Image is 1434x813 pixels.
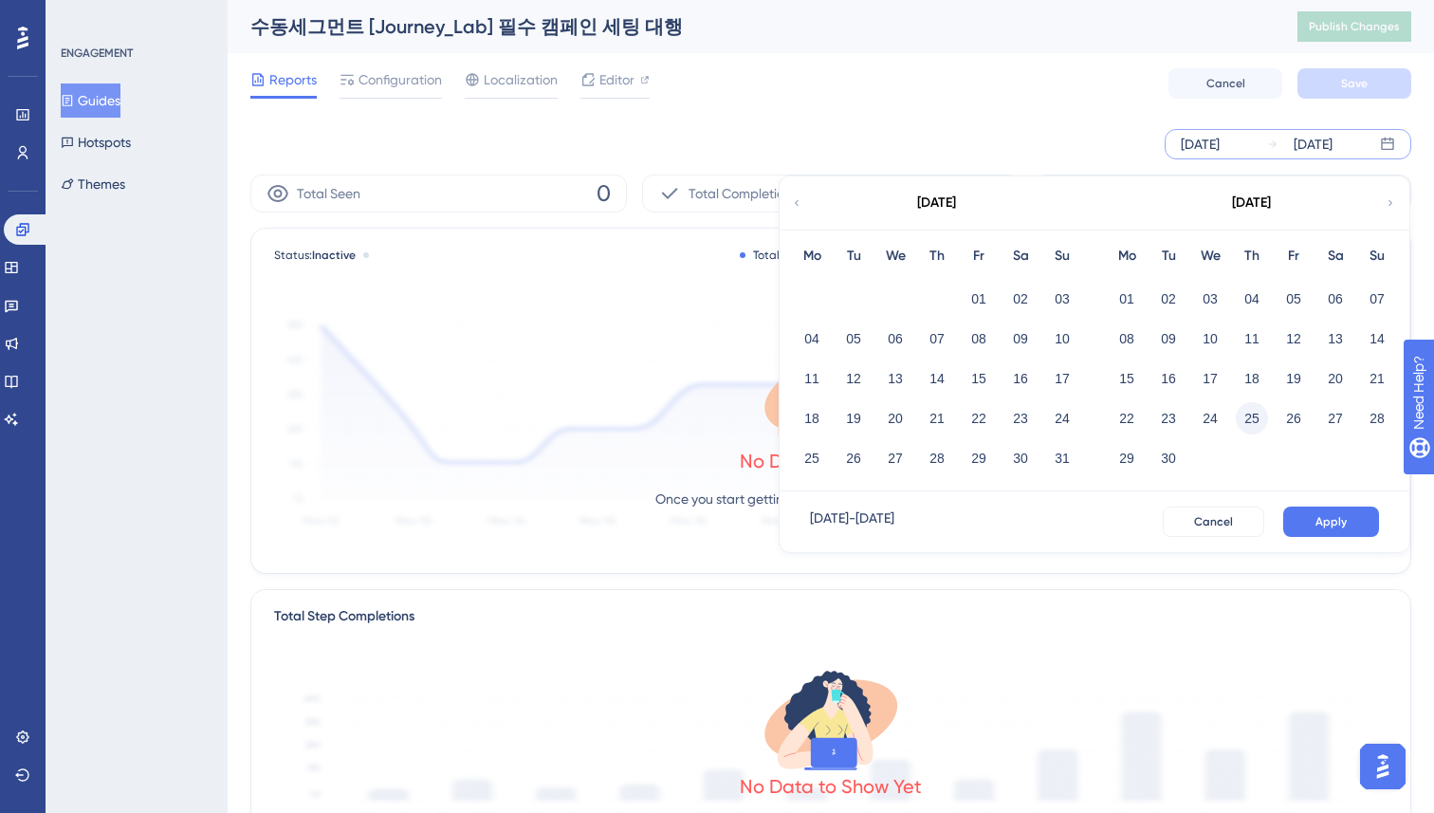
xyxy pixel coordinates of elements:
button: 03 [1194,283,1226,315]
span: Reports [269,68,317,91]
button: 16 [1004,362,1037,395]
button: 03 [1046,283,1078,315]
div: ENGAGEMENT [61,46,133,61]
button: 25 [796,442,828,474]
div: [DATE] [1232,192,1271,214]
span: Status: [274,248,356,263]
button: Apply [1283,507,1379,537]
div: Th [916,245,958,268]
div: No Data to Show Yet [740,773,922,800]
span: Save [1341,76,1368,91]
button: 10 [1194,323,1226,355]
button: 04 [796,323,828,355]
button: 29 [1111,442,1143,474]
span: Editor [599,68,634,91]
button: 16 [1152,362,1185,395]
span: Total Completion [689,182,792,205]
div: [DATE] [917,192,956,214]
button: 04 [1236,283,1268,315]
button: 25 [1236,402,1268,434]
button: 31 [1046,442,1078,474]
div: Fr [958,245,1000,268]
button: 20 [879,402,911,434]
button: 09 [1152,323,1185,355]
button: 23 [1004,402,1037,434]
button: 30 [1152,442,1185,474]
button: 14 [921,362,953,395]
p: Once you start getting interactions, they will be listed here [655,488,1006,510]
button: Cancel [1163,507,1264,537]
button: Guides [61,83,120,118]
button: 01 [963,283,995,315]
button: 22 [963,402,995,434]
div: Mo [1106,245,1148,268]
button: 13 [1319,323,1351,355]
div: Th [1231,245,1273,268]
span: Apply [1315,514,1347,529]
button: 18 [1236,362,1268,395]
button: 22 [1111,402,1143,434]
button: 08 [963,323,995,355]
iframe: UserGuiding AI Assistant Launcher [1354,738,1411,795]
div: [DATE] - [DATE] [810,507,894,537]
span: Configuration [358,68,442,91]
button: 15 [1111,362,1143,395]
div: [DATE] [1294,133,1333,156]
button: 11 [796,362,828,395]
span: Localization [484,68,558,91]
button: 28 [1361,402,1393,434]
button: Publish Changes [1297,11,1411,42]
div: Sa [1000,245,1041,268]
div: Total Step Completions [274,605,414,628]
div: Fr [1273,245,1314,268]
button: 26 [837,442,870,474]
button: 30 [1004,442,1037,474]
button: 02 [1152,283,1185,315]
button: 21 [1361,362,1393,395]
button: 27 [1319,402,1351,434]
button: Themes [61,167,125,201]
button: 17 [1194,362,1226,395]
button: 12 [837,362,870,395]
button: Cancel [1168,68,1282,99]
div: Su [1041,245,1083,268]
button: 11 [1236,323,1268,355]
button: 09 [1004,323,1037,355]
div: Tu [833,245,874,268]
div: 수동세그먼트 [Journey_Lab] 필수 캠페인 세팅 대행 [250,13,1250,40]
div: We [1189,245,1231,268]
span: Publish Changes [1309,19,1400,34]
button: 06 [879,323,911,355]
div: We [874,245,916,268]
button: 21 [921,402,953,434]
button: 01 [1111,283,1143,315]
div: Total Seen [740,248,809,263]
button: 05 [1278,283,1310,315]
button: 12 [1278,323,1310,355]
div: Mo [791,245,833,268]
button: 28 [921,442,953,474]
div: No Data to Show Yet [740,448,922,474]
button: 02 [1004,283,1037,315]
button: 08 [1111,323,1143,355]
span: Cancel [1194,514,1233,529]
button: 19 [1278,362,1310,395]
button: 18 [796,402,828,434]
span: Inactive [312,249,356,262]
button: 13 [879,362,911,395]
button: 05 [837,323,870,355]
div: Su [1356,245,1398,268]
span: Total Seen [297,182,360,205]
div: [DATE] [1181,133,1220,156]
button: 24 [1194,402,1226,434]
button: 14 [1361,323,1393,355]
button: 23 [1152,402,1185,434]
button: Hotspots [61,125,131,159]
button: 26 [1278,402,1310,434]
div: Sa [1314,245,1356,268]
button: 24 [1046,402,1078,434]
span: Cancel [1206,76,1245,91]
button: 20 [1319,362,1351,395]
